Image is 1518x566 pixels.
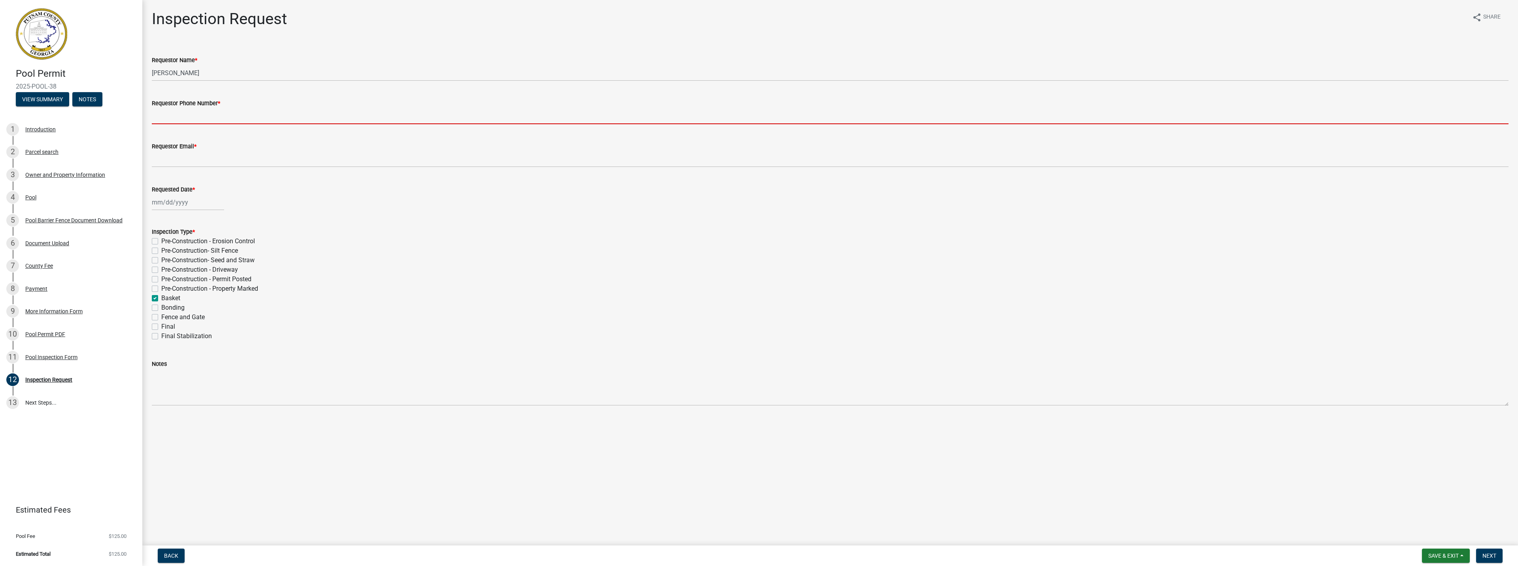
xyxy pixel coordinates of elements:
[72,92,102,106] button: Notes
[1466,9,1507,25] button: shareShare
[152,101,220,106] label: Requestor Phone Number
[152,9,287,28] h1: Inspection Request
[25,377,72,382] div: Inspection Request
[25,149,59,155] div: Parcel search
[6,305,19,318] div: 9
[6,259,19,272] div: 7
[16,97,69,103] wm-modal-confirm: Summary
[16,551,51,557] span: Estimated Total
[164,553,178,559] span: Back
[152,194,224,210] input: mm/dd/yyyy
[161,265,238,274] label: Pre-Construction - Driveway
[25,286,47,292] div: Payment
[1472,13,1482,22] i: share
[16,68,136,80] h4: Pool Permit
[16,534,35,539] span: Pool Fee
[6,502,130,518] a: Estimated Fees
[161,312,205,322] label: Fence and Gate
[25,172,105,178] div: Owner and Property Information
[158,549,185,563] button: Back
[1476,549,1503,563] button: Next
[161,284,258,293] label: Pre-Construction - Property Marked
[6,282,19,295] div: 8
[25,127,56,132] div: Introduction
[6,146,19,158] div: 2
[161,256,255,265] label: Pre-Construction- Seed and Straw
[25,354,77,360] div: Pool Inspection Form
[161,237,255,246] label: Pre-Construction - Erosion Control
[1483,13,1501,22] span: Share
[16,92,69,106] button: View Summary
[25,309,83,314] div: More Information Form
[25,263,53,269] div: County Fee
[6,328,19,341] div: 10
[152,58,197,63] label: Requestor Name
[6,191,19,204] div: 4
[152,362,167,367] label: Notes
[16,83,126,90] span: 2025-POOL-38
[6,351,19,363] div: 11
[161,246,238,256] label: Pre-Construction- Silt Fence
[6,396,19,409] div: 13
[161,303,185,312] label: Bonding
[161,322,175,331] label: Final
[109,551,126,557] span: $125.00
[16,8,67,60] img: Putnam County, Georgia
[109,534,126,539] span: $125.00
[25,240,69,246] div: Document Upload
[152,187,195,193] label: Requested Date
[25,331,65,337] div: Pool Permit PDF
[6,237,19,250] div: 6
[161,331,212,341] label: Final Stabilization
[6,168,19,181] div: 3
[161,293,180,303] label: Basket
[25,218,123,223] div: Pool Barrier Fence Document Download
[1482,553,1496,559] span: Next
[161,274,251,284] label: Pre-Construction - Permit Posted
[152,229,195,235] label: Inspection Type
[152,144,196,150] label: Requestor Email
[6,373,19,386] div: 12
[72,97,102,103] wm-modal-confirm: Notes
[6,214,19,227] div: 5
[1422,549,1470,563] button: Save & Exit
[6,123,19,136] div: 1
[1428,553,1459,559] span: Save & Exit
[25,195,36,200] div: Pool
